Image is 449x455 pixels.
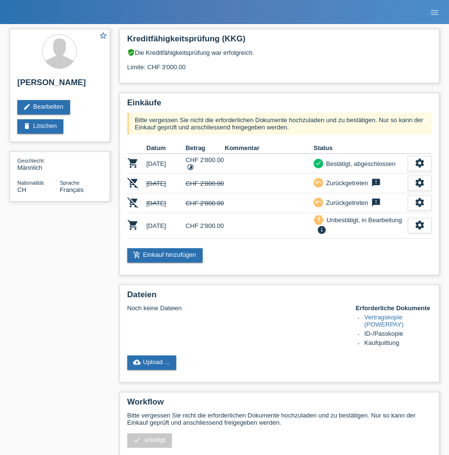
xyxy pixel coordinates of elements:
h2: Einkäufe [127,98,432,113]
i: cloud_upload [133,358,141,366]
th: Status [314,142,408,154]
i: feedback [370,178,382,188]
a: Vertragskopie (POWERPAY) [364,314,403,328]
h2: Dateien [127,290,432,304]
span: Français [60,186,84,193]
div: Bestätigt, abgeschlossen [323,159,396,169]
span: erledigt [145,436,165,443]
i: verified_user [127,49,135,56]
i: menu [430,8,439,17]
span: Nationalität [17,180,44,186]
td: [DATE] [146,174,186,193]
i: settings [414,177,425,188]
i: POSP00027118 [127,177,139,189]
td: [DATE] [146,193,186,213]
i: priority_high [316,216,322,223]
span: Sprache [60,180,79,186]
div: Noch keine Dateien [127,304,344,312]
td: CHF 2'800.00 [185,174,225,193]
i: settings [414,158,425,168]
a: menu [425,9,444,15]
i: star_border [99,31,108,40]
a: cloud_uploadUpload ... [127,355,177,370]
div: Zurückgetreten [323,178,368,188]
i: undo [315,199,322,205]
h2: Workflow [127,397,432,412]
i: settings [414,220,425,230]
p: Bitte vergessen Sie nicht die erforderlichen Dokumente hochzuladen und zu bestätigen. Nur so kann... [127,412,432,426]
i: check [133,436,141,444]
td: CHF 2'800.00 [185,213,225,239]
span: Schweiz [17,186,26,193]
div: Zurückgetreten [323,198,368,208]
i: undo [315,179,322,186]
span: Geschlecht [17,158,44,164]
th: Betrag [185,142,225,154]
i: POSP00027112 [127,157,139,169]
i: POSP00027119 [127,197,139,208]
li: ID-/Passkopie [364,330,432,339]
i: POSP00027121 [127,219,139,231]
i: delete [23,122,31,130]
i: info [316,225,328,235]
a: deleteLöschen [17,119,63,134]
h2: Kreditfähigkeitsprüfung (KKG) [127,34,432,49]
i: settings [414,197,425,208]
li: Kaufquittung [364,339,432,348]
div: Die Kreditfähigkeitsprüfung war erfolgreich. Limite: CHF 3'000.00 [127,49,432,78]
a: star_border [99,31,108,41]
i: check [315,160,322,166]
i: feedback [370,198,382,207]
th: Kommentar [225,142,314,154]
a: add_shopping_cartEinkauf hinzufügen [127,248,203,263]
div: Männlich [17,157,60,171]
div: Unbestätigt, in Bearbeitung [324,215,402,225]
h2: [PERSON_NAME] [17,78,102,92]
td: [DATE] [146,213,186,239]
a: editBearbeiten [17,100,70,114]
i: Fixe Raten (24 Raten) [187,164,194,171]
a: check erledigt [127,433,172,448]
div: Bitte vergessen Sie nicht die erforderlichen Dokumente hochzuladen und zu bestätigen. Nur so kann... [127,113,432,135]
i: edit [23,103,31,111]
i: add_shopping_cart [133,251,141,259]
td: CHF 2'800.00 [185,154,225,174]
td: [DATE] [146,154,186,174]
td: CHF 2'800.00 [185,193,225,213]
h4: Erforderliche Dokumente [355,304,432,312]
th: Datum [146,142,186,154]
